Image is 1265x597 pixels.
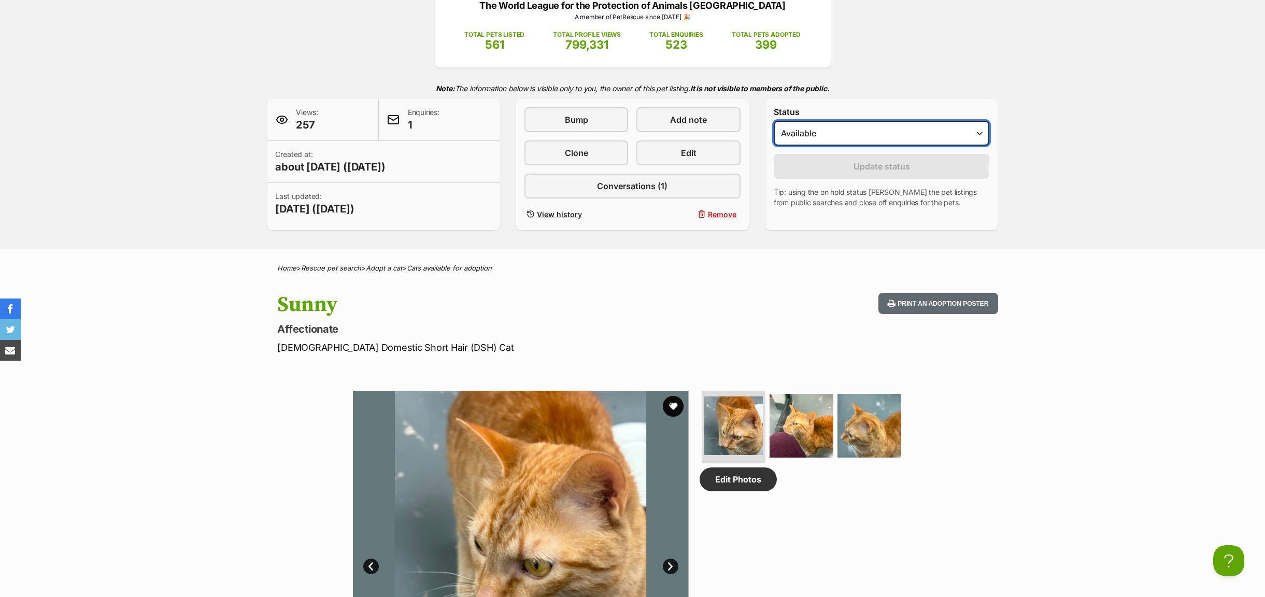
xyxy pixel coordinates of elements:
span: 523 [665,38,687,51]
iframe: Help Scout Beacon - Open [1213,545,1244,576]
p: A member of PetRescue since [DATE] 🎉 [450,12,815,22]
p: TOTAL PETS LISTED [464,30,524,39]
img: Photo of Sunny [770,394,833,458]
a: Edit [636,140,740,165]
label: Status [774,107,990,117]
a: Prev [363,559,379,574]
a: Add note [636,107,740,132]
a: Home [278,264,297,272]
span: 257 [296,118,318,132]
button: Update status [774,154,990,179]
span: 399 [755,38,777,51]
span: about [DATE] ([DATE]) [276,160,386,174]
strong: It is not visible to members of the public. [690,84,830,93]
img: Photo of Sunny [837,394,901,458]
p: Created at: [276,149,386,174]
button: Print an adoption poster [878,293,998,314]
strong: Note: [436,84,455,93]
img: Photo of Sunny [704,396,763,455]
p: TOTAL ENQUIRIES [649,30,703,39]
h1: Sunny [278,293,716,317]
a: Next [663,559,678,574]
span: Remove [708,209,736,220]
p: Tip: using the on hold status [PERSON_NAME] the pet listings from public searches and close off e... [774,187,990,208]
span: [DATE] ([DATE]) [276,202,354,216]
p: [DEMOGRAPHIC_DATA] Domestic Short Hair (DSH) Cat [278,340,716,354]
span: 561 [485,38,504,51]
a: Rescue pet search [302,264,362,272]
div: > > > [252,264,1014,272]
a: Conversations (1) [524,174,741,198]
span: Conversations (1) [597,180,667,192]
button: Remove [636,207,740,222]
a: Edit Photos [700,467,777,491]
span: Edit [681,147,697,159]
p: TOTAL PETS ADOPTED [732,30,801,39]
a: Bump [524,107,628,132]
span: View history [537,209,582,220]
span: Bump [565,113,588,126]
p: Last updated: [276,191,354,216]
a: Adopt a cat [366,264,403,272]
a: View history [524,207,628,222]
a: Clone [524,140,628,165]
span: Update status [854,160,910,173]
span: Clone [565,147,588,159]
p: Views: [296,107,318,132]
p: TOTAL PROFILE VIEWS [553,30,621,39]
p: Affectionate [278,322,716,336]
span: Add note [670,113,707,126]
span: 799,331 [565,38,608,51]
p: The information below is visible only to you, the owner of this pet listing. [267,78,998,99]
button: favourite [663,396,684,417]
span: 1 [408,118,439,132]
p: Enquiries: [408,107,439,132]
a: Cats available for adoption [407,264,492,272]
